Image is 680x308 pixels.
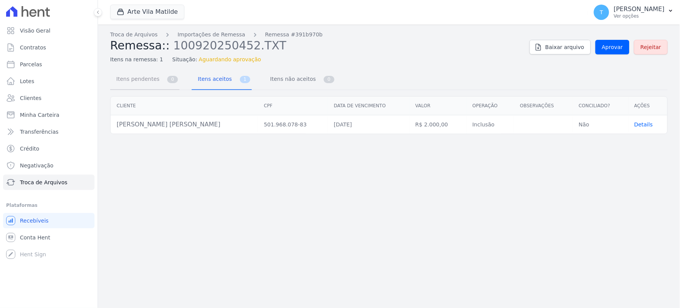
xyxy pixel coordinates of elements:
[110,56,163,64] span: Itens na remessa: 1
[600,10,603,15] span: T
[641,43,661,51] span: Rejeitar
[573,115,628,134] td: Não
[110,5,184,19] button: Arte Vila Matilde
[20,234,50,241] span: Conta Hent
[3,107,95,123] a: Minha Carteira
[3,40,95,55] a: Contratos
[173,38,286,52] span: 100920250452.TXT
[20,77,34,85] span: Lotes
[20,61,42,68] span: Parcelas
[20,162,54,169] span: Negativação
[111,115,258,134] td: [PERSON_NAME] [PERSON_NAME]
[514,97,572,115] th: Observações
[6,201,91,210] div: Plataformas
[193,71,233,87] span: Itens aceitos
[20,179,67,186] span: Troca de Arquivos
[3,141,95,156] a: Crédito
[545,43,584,51] span: Baixar arquivo
[634,121,653,128] a: Details
[614,5,665,13] p: [PERSON_NAME]
[172,56,197,64] span: Situação:
[20,111,59,119] span: Minha Carteira
[530,40,591,54] a: Baixar arquivo
[199,56,261,64] span: Aguardando aprovação
[602,43,623,51] span: Aprovar
[3,230,95,245] a: Conta Hent
[178,31,245,39] a: Importações de Remessa
[20,94,41,102] span: Clientes
[258,97,328,115] th: CPF
[265,31,323,39] a: Remessa #391b970b
[20,128,59,136] span: Transferências
[3,175,95,190] a: Troca de Arquivos
[614,13,665,19] p: Ver opções
[328,97,409,115] th: Data de vencimento
[573,97,628,115] th: Conciliado?
[634,40,668,54] a: Rejeitar
[466,97,514,115] th: Operação
[628,97,667,115] th: Ações
[192,70,252,90] a: Itens aceitos 1
[110,31,158,39] a: Troca de Arquivos
[328,115,409,134] td: [DATE]
[3,23,95,38] a: Visão Geral
[20,44,46,51] span: Contratos
[264,70,336,90] a: Itens não aceitos 0
[167,76,178,83] span: 0
[3,124,95,139] a: Transferências
[110,70,179,90] a: Itens pendentes 0
[3,57,95,72] a: Parcelas
[324,76,334,83] span: 0
[110,70,336,90] nav: Tab selector
[20,27,51,34] span: Visão Geral
[110,39,170,52] span: Remessa::
[409,115,466,134] td: R$ 2.000,00
[258,115,328,134] td: 501.968.078-83
[111,97,258,115] th: Cliente
[3,74,95,89] a: Lotes
[595,40,629,54] a: Aprovar
[112,71,161,87] span: Itens pendentes
[466,115,514,134] td: Inclusão
[266,71,317,87] span: Itens não aceitos
[3,213,95,228] a: Recebíveis
[240,76,251,83] span: 1
[409,97,466,115] th: Valor
[20,145,39,152] span: Crédito
[110,31,523,39] nav: Breadcrumb
[3,158,95,173] a: Negativação
[20,217,49,224] span: Recebíveis
[634,121,653,128] span: translation missing: pt-BR.manager.charges.file_imports.show.table_row.details
[3,90,95,106] a: Clientes
[588,2,680,23] button: T [PERSON_NAME] Ver opções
